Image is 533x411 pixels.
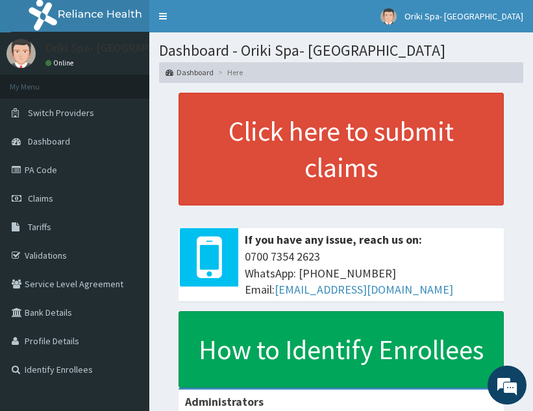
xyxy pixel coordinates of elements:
img: User Image [6,39,36,68]
span: Dashboard [28,135,70,147]
a: Dashboard [166,67,214,78]
b: If you have any issue, reach us on: [245,232,422,247]
li: Here [215,67,243,78]
span: Oriki Spa- [GEOGRAPHIC_DATA] [404,10,523,22]
img: User Image [380,8,397,25]
h1: Dashboard - Oriki Spa- [GEOGRAPHIC_DATA] [159,42,523,59]
a: Click here to submit claims [179,93,504,205]
a: [EMAIL_ADDRESS][DOMAIN_NAME] [275,282,453,297]
span: 0700 7354 2623 WhatsApp: [PHONE_NUMBER] Email: [245,248,497,298]
span: Switch Providers [28,107,94,119]
a: Online [45,58,77,67]
a: How to Identify Enrollees [179,311,504,388]
span: Claims [28,193,53,204]
span: Tariffs [28,221,51,233]
b: Administrators [185,394,264,409]
p: Oriki Spa- [GEOGRAPHIC_DATA] [45,42,203,54]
